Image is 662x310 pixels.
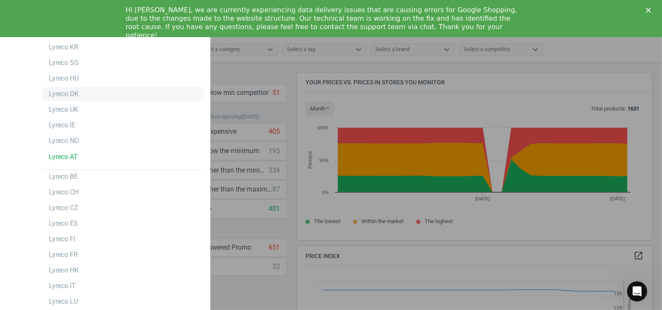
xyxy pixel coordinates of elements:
[627,281,647,302] iframe: Intercom live chat
[49,266,79,275] div: Lyreco HK
[646,8,654,13] div: Close
[49,203,78,213] div: Lyreco CZ
[49,172,78,181] div: Lyreco BE
[49,250,78,259] div: Lyreco FR
[49,235,75,244] div: Lyreco FI
[49,58,79,67] div: Lyreco SG
[49,219,78,228] div: Lyreco ES
[49,136,79,146] div: Lyreco NO
[49,89,79,99] div: Lyreco DK
[49,121,75,130] div: Lyreco IE
[49,152,78,162] div: Lyreco AT
[49,297,78,306] div: Lyreco LU
[126,6,523,40] div: Hi [PERSON_NAME], we are currently experiencing data delivery issues that are causing errors for ...
[49,281,76,291] div: Lyreco IT
[49,74,79,83] div: Lyreco HU
[49,188,79,197] div: Lyreco CH
[49,43,78,52] div: Lyreco KR
[49,105,78,114] div: Lyreco UK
